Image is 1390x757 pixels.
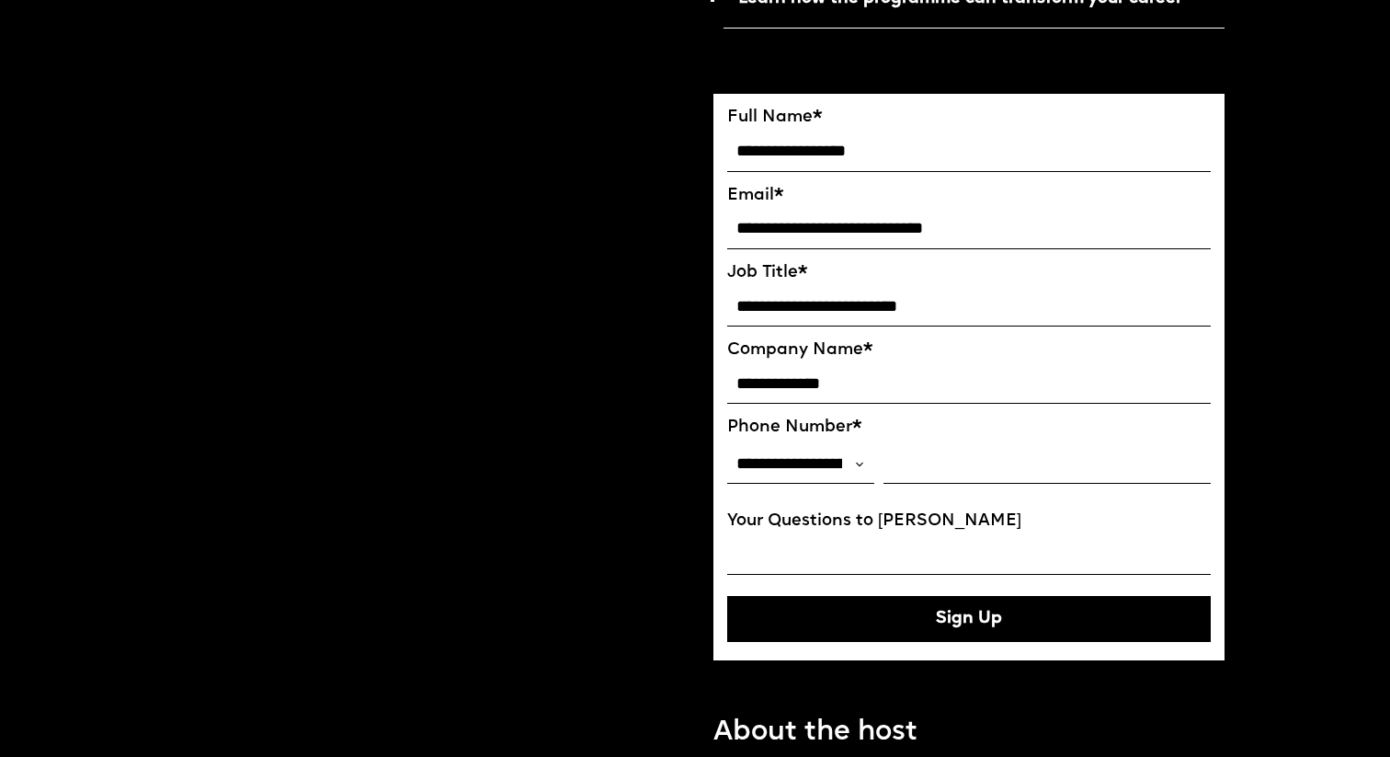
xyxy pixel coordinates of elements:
[713,712,917,753] p: About the host
[727,108,1211,128] label: Full Name
[727,418,1211,438] label: Phone Number
[727,511,1211,532] label: Your Questions to [PERSON_NAME]
[727,263,1211,283] label: Job Title
[727,340,1211,361] label: Company Name
[727,186,1211,206] label: Email
[727,596,1211,642] button: Sign Up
